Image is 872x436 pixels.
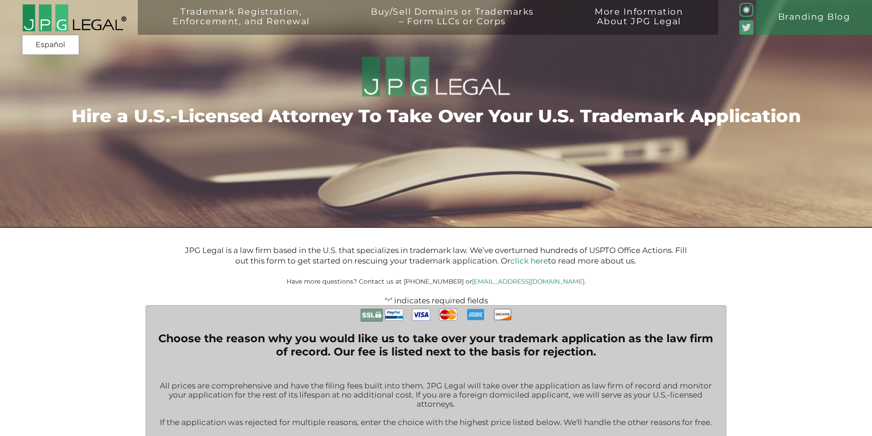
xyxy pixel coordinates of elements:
[287,278,586,285] small: Have more questions? Contact us at [PHONE_NUMBER] or
[146,7,336,42] a: Trademark Registration,Enforcement, and Renewal
[385,306,403,324] img: PayPal
[360,306,383,324] img: Secure Payment with SSL
[739,20,754,35] img: Twitter_Social_Icon_Rounded_Square_Color-mid-green3-90.png
[510,256,548,265] a: click here
[439,306,457,324] img: MasterCard
[493,306,512,323] img: Discover
[153,418,719,427] p: If the application was rejected for multiple reasons, enter the choice with the highest price lis...
[466,306,485,323] img: AmEx
[569,7,710,42] a: More InformationAbout JPG Legal
[153,381,719,409] p: All prices are comprehensive and have the filing fees built into them. JPG Legal will take over t...
[739,3,754,17] img: glyph-logo_May2016-green3-90.png
[412,306,430,324] img: Visa
[114,296,759,305] p: " " indicates required fields
[153,332,719,358] legend: Choose the reason why you would like us to take over your trademark application as the law firm o...
[25,37,76,53] a: Español
[345,7,560,42] a: Buy/Sell Domains or Trademarks– Form LLCs or Corps
[22,4,127,32] img: 2016-logo-black-letters-3-r.png
[183,245,689,267] p: JPG Legal is a law firm based in the U.S. that specializes in trademark law. We’ve overturned hun...
[472,278,586,285] a: [EMAIL_ADDRESS][DOMAIN_NAME].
